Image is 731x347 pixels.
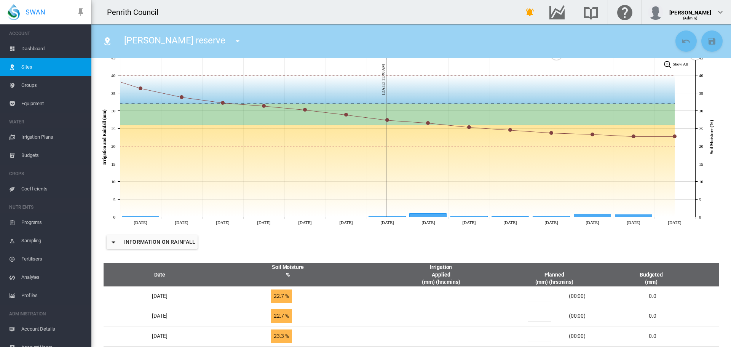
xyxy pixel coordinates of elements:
[21,320,85,338] span: Account Details
[673,62,688,66] tspan: Show All
[615,215,652,217] g: Rainfall Wed 03 Sep, 2025 0.6
[104,263,210,286] th: Date
[699,109,703,113] tspan: 30
[9,116,85,128] span: WATER
[689,47,702,61] g: Zoom chart using cursor arrows
[230,34,245,49] button: icon-menu-down
[340,220,353,225] tspan: [DATE]
[550,131,553,134] circle: Soil Moisture (Calc'd) Mon 01 Sep, 2025 23.7
[699,73,703,78] tspan: 40
[525,8,535,17] md-icon: icon-bell-ring
[699,215,701,219] tspan: 0
[492,217,529,217] g: Rainfall Sun 31 Aug, 2025 0.1
[102,109,107,165] tspan: Irrigation and Rainfall (mm)
[271,309,292,323] span: 22.7 %
[21,180,85,198] span: Coefficients
[699,162,703,166] tspan: 15
[122,216,159,217] g: Rainfall Fri 22 Aug, 2025 0.2
[139,87,142,90] circle: Soil Moisture (Calc'd) Fri 22 Aug, 2025 36.3
[221,101,224,104] circle: Soil Moisture (Calc'd) Sun 24 Aug, 2025 32.2
[345,113,348,116] circle: Soil Moisture (Calc'd) Wed 27 Aug, 2025 28.8
[103,37,112,46] md-icon: icon-map-marker-radius
[107,7,165,18] div: Penrith Council
[381,220,394,225] tspan: [DATE]
[262,104,265,107] circle: Soil Moisture (Calc'd) Mon 25 Aug, 2025 31.3
[9,27,85,40] span: ACCOUNT
[699,179,703,184] tspan: 10
[381,64,385,95] tspan: [DATE] 11:40 AM
[569,333,586,340] div: (00:00)
[675,30,697,52] button: Cancel Changes
[369,216,406,217] g: Rainfall Thu 28 Aug, 2025 0.2
[569,312,586,320] div: (00:00)
[100,34,115,49] button: Click to go to list of Sites
[111,126,115,131] tspan: 25
[548,8,566,17] md-icon: Go to the Data Hub
[699,91,703,96] tspan: 35
[533,216,570,217] g: Rainfall Mon 01 Sep, 2025 0.2
[504,220,517,225] tspan: [DATE]
[271,289,292,303] span: 22.7 %
[569,293,586,300] div: (00:00)
[21,232,85,250] span: Sampling
[76,8,85,17] md-icon: icon-pin
[107,235,198,249] button: icon-menu-downInformation on Rainfall
[113,197,116,202] tspan: 5
[682,37,691,46] md-icon: icon-undo
[673,135,676,138] circle: Soil Moisture (Calc'd) Thu 04 Sep, 2025 22.7
[111,179,115,184] tspan: 10
[104,326,210,346] td: [DATE]
[134,220,147,225] tspan: [DATE]
[104,306,210,326] td: [DATE]
[180,96,183,99] circle: Soil Moisture (Calc'd) Sat 23 Aug, 2025 33.8
[257,220,271,225] tspan: [DATE]
[592,263,719,286] th: Budgeted (mm)
[632,135,635,138] circle: Soil Moisture (Calc'd) Wed 03 Sep, 2025 22.7
[586,220,599,225] tspan: [DATE]
[648,5,663,20] img: profile.jpg
[21,213,85,232] span: Programs
[422,220,435,225] tspan: [DATE]
[669,6,711,13] div: [PERSON_NAME]
[509,128,512,131] circle: Soil Moisture (Calc'd) Sun 31 Aug, 2025 24.5
[668,220,682,225] tspan: [DATE]
[716,8,725,17] md-icon: icon-chevron-down
[522,5,538,20] button: icon-bell-ring
[468,126,471,129] circle: Soil Moisture (Calc'd) Sat 30 Aug, 2025 25.3
[582,8,600,17] md-icon: Search the knowledge base
[21,76,85,94] span: Groups
[21,58,85,76] span: Sites
[699,126,703,131] tspan: 25
[21,146,85,165] span: Budgets
[21,268,85,286] span: Analytes
[709,120,714,154] tspan: Soil Moisture (%)
[517,264,592,286] div: Planned (mm) (hrs:mins)
[216,220,230,225] tspan: [DATE]
[111,73,115,78] tspan: 40
[545,220,558,225] tspan: [DATE]
[111,162,115,166] tspan: 15
[9,168,85,180] span: CROPS
[113,215,116,219] tspan: 0
[410,214,447,217] g: Rainfall Fri 29 Aug, 2025 1
[463,220,476,225] tspan: [DATE]
[707,37,717,46] md-icon: icon-content-save
[386,118,389,122] circle: Soil Moisture (Calc'd) Thu 28 Aug, 2025 27.3
[111,144,115,149] tspan: 20
[175,220,188,225] tspan: [DATE]
[21,286,85,305] span: Profiles
[21,40,85,58] span: Dashboard
[298,220,312,225] tspan: [DATE]
[592,326,719,346] td: 0.0
[683,16,698,20] span: (Admin)
[104,286,210,306] td: [DATE]
[21,94,85,113] span: Equipment
[426,122,429,125] circle: Soil Moisture (Calc'd) Fri 29 Aug, 2025 26.5
[699,56,703,60] tspan: 45
[574,214,611,217] g: Rainfall Tue 02 Sep, 2025 0.9
[9,201,85,213] span: NUTRIENTS
[26,7,45,17] span: SWAN
[701,30,723,52] button: Save Changes
[451,216,488,217] g: Rainfall Sat 30 Aug, 2025 0.2
[111,109,115,113] tspan: 30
